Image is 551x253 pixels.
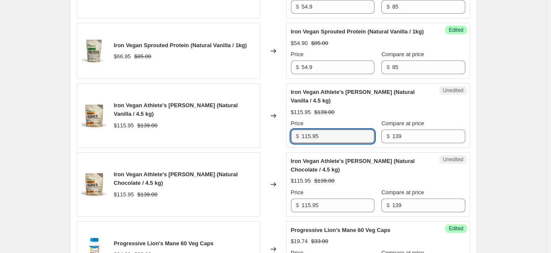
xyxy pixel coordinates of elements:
span: $ [296,3,299,10]
span: $ [386,202,389,208]
span: Iron Vegan Athlete's [PERSON_NAME] (Natural Chocolate / 4.5 kg) [114,171,238,186]
div: $115.95 [114,190,134,199]
span: Compare at price [381,189,424,196]
img: iron-vegan-athlete-s-gainer-837229007905-41513687515438_80x.png [81,172,107,197]
span: $ [296,133,299,139]
strike: $85.00 [311,39,328,48]
span: Unedited [443,156,463,163]
strike: $139.00 [314,177,335,185]
span: Edited [449,225,463,232]
span: Compare at price [381,51,424,57]
strike: $139.00 [138,190,158,199]
span: Price [291,120,304,126]
strike: $85.00 [134,52,151,61]
img: iron-vegan-sprouted-protein-837229006595-41512882798894_80x.png [81,38,107,64]
span: Iron Vegan Sprouted Protein (Natural Vanilla / 1kg) [114,42,247,48]
span: Iron Vegan Athlete's [PERSON_NAME] (Natural Vanilla / 4.5 kg) [291,89,415,104]
span: Compare at price [381,120,424,126]
div: $19.74 [291,237,308,246]
div: $66.95 [114,52,131,61]
img: iron-vegan-athlete-s-gainer-837229007905-41513687515438_80x.png [81,103,107,129]
span: Iron Vegan Athlete's [PERSON_NAME] (Natural Vanilla / 4.5 kg) [114,102,238,117]
strike: $139.00 [138,121,158,130]
div: $115.95 [114,121,134,130]
span: Unedited [443,87,463,94]
span: Iron Vegan Sprouted Protein (Natural Vanilla / 1kg) [291,28,424,35]
span: $ [386,64,389,70]
strike: $33.00 [311,237,328,246]
span: $ [386,133,389,139]
span: Edited [449,27,463,33]
span: Iron Vegan Athlete's [PERSON_NAME] (Natural Chocolate / 4.5 kg) [291,158,415,173]
span: $ [296,202,299,208]
span: Progressive Lion's Mane 60 Veg Caps [114,240,214,247]
span: Progressive Lion's Mane 60 Veg Caps [291,227,391,233]
div: $115.95 [291,177,311,185]
div: $54.90 [291,39,308,48]
span: Price [291,51,304,57]
span: Price [291,189,304,196]
span: $ [296,64,299,70]
span: $ [386,3,389,10]
div: $115.95 [291,108,311,117]
strike: $139.00 [314,108,335,117]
